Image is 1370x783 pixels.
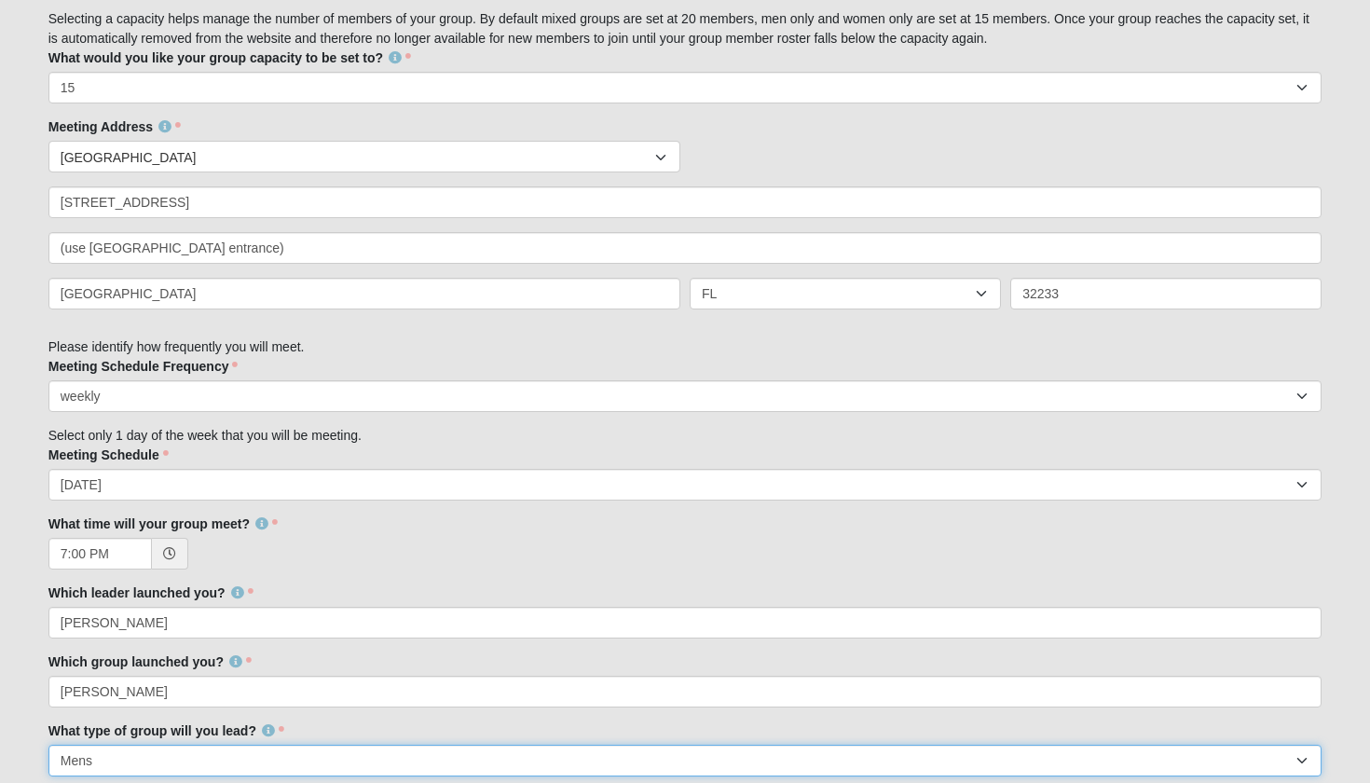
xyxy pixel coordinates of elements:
[48,515,278,533] label: What time will your group meet?
[48,186,1322,218] input: Address Line 1
[48,446,169,464] label: Meeting Schedule
[48,117,181,136] label: Meeting Address
[1010,278,1322,309] input: Zip
[61,142,655,173] span: [GEOGRAPHIC_DATA]
[48,357,239,376] label: Meeting Schedule Frequency
[48,584,253,602] label: Which leader launched you?
[48,232,1322,264] input: Address Line 2
[48,652,252,671] label: Which group launched you?
[48,48,411,67] label: What would you like your group capacity to be set to?
[48,278,680,309] input: City
[48,721,284,740] label: What type of group will you lead?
